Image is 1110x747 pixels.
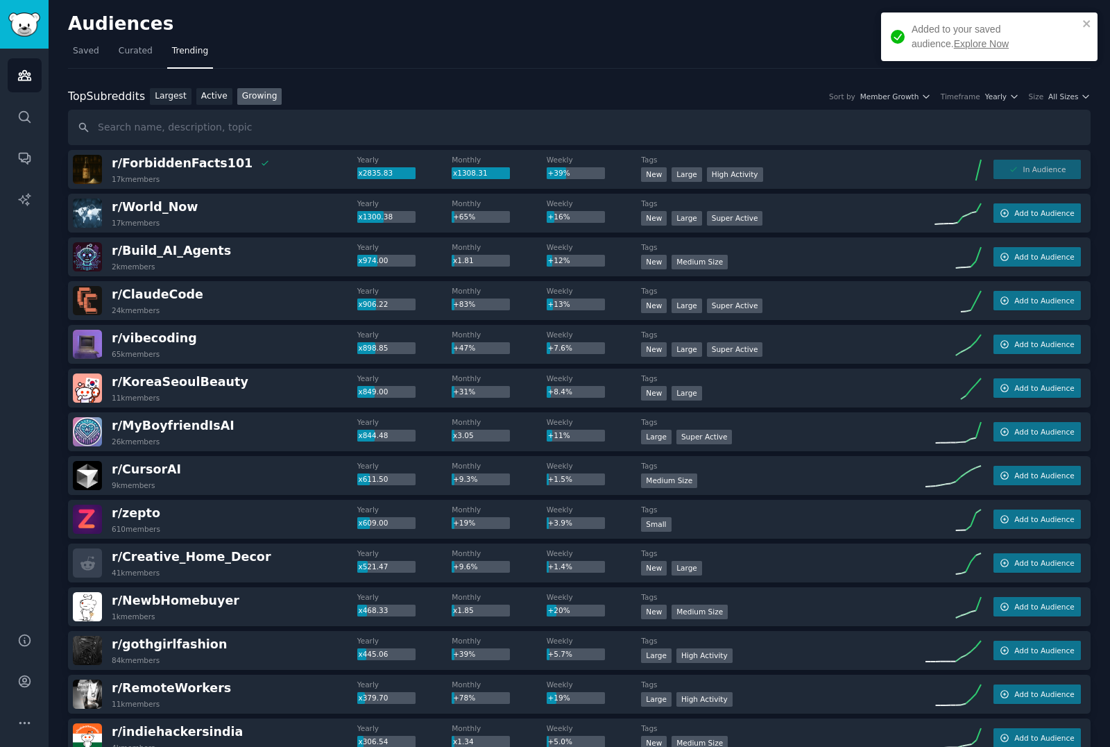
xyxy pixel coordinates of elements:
[73,417,102,446] img: MyBoyfriendIsAI
[641,386,667,401] div: New
[453,300,475,308] span: +83%
[452,636,547,646] dt: Monthly
[641,517,671,532] div: Small
[641,255,667,269] div: New
[357,373,452,383] dt: Yearly
[641,417,925,427] dt: Tags
[358,650,388,658] span: x445.06
[1014,514,1074,524] span: Add to Audience
[676,430,733,444] div: Super Active
[941,92,980,101] div: Timeframe
[829,92,855,101] div: Sort by
[547,461,642,471] dt: Weekly
[452,242,547,252] dt: Monthly
[167,40,213,69] a: Trending
[112,594,239,607] span: r/ NewbHomebuyer
[954,38,1009,49] a: Explore Now
[547,723,642,733] dt: Weekly
[357,286,452,296] dt: Yearly
[453,737,474,746] span: x1.34
[641,723,925,733] dt: Tags
[357,636,452,646] dt: Yearly
[548,519,572,527] span: +3.9%
[641,373,925,383] dt: Tags
[641,692,672,707] div: Large
[547,636,642,646] dt: Weekly
[547,680,642,689] dt: Weekly
[641,286,925,296] dt: Tags
[112,287,203,301] span: r/ ClaudeCode
[112,393,160,403] div: 11k members
[672,386,702,401] div: Large
[452,155,547,165] dt: Monthly
[358,387,388,396] span: x849.00
[453,387,475,396] span: +31%
[112,637,227,651] span: r/ gothgirlfashion
[641,592,925,602] dt: Tags
[452,330,547,339] dt: Monthly
[993,291,1081,310] button: Add to Audience
[641,548,925,558] dt: Tags
[1014,689,1074,699] span: Add to Audience
[112,349,160,359] div: 65k members
[1014,296,1074,305] span: Add to Audience
[641,167,667,182] div: New
[548,300,570,308] span: +13%
[358,475,388,483] span: x611.50
[452,417,547,427] dt: Monthly
[672,167,702,182] div: Large
[8,12,40,37] img: GummySearch logo
[358,519,388,527] span: x609.00
[358,300,388,308] span: x906.22
[112,437,160,446] div: 26k members
[547,505,642,514] dt: Weekly
[548,737,572,746] span: +5.0%
[112,725,243,739] span: r/ indiehackersindia
[112,375,248,389] span: r/ KoreaSeoulBeauty
[985,92,1007,101] span: Yearly
[641,155,925,165] dt: Tags
[641,648,672,663] div: Large
[641,199,925,208] dt: Tags
[547,330,642,339] dt: Weekly
[993,422,1081,442] button: Add to Audience
[357,330,452,339] dt: Yearly
[993,597,1081,616] button: Add to Audience
[672,605,728,619] div: Medium Size
[993,203,1081,223] button: Add to Audience
[547,373,642,383] dt: Weekly
[112,550,271,564] span: r/ Creative_Home_Decor
[452,286,547,296] dt: Monthly
[453,562,477,571] span: +9.6%
[358,169,393,177] span: x2835.83
[112,568,160,578] div: 41k members
[73,505,102,534] img: zepto
[676,692,733,707] div: High Activity
[707,299,763,313] div: Super Active
[357,199,452,208] dt: Yearly
[1082,18,1092,29] button: close
[112,419,234,433] span: r/ MyBoyfriendIsAI
[68,13,978,35] h2: Audiences
[73,45,99,58] span: Saved
[453,256,474,265] span: x1.81
[993,685,1081,704] button: Add to Audience
[452,592,547,602] dt: Monthly
[358,562,388,571] span: x521.47
[112,506,160,520] span: r/ zepto
[993,466,1081,485] button: Add to Audience
[453,169,488,177] span: x1308.31
[547,286,642,296] dt: Weekly
[452,548,547,558] dt: Monthly
[68,88,145,106] div: Top Subreddits
[73,330,102,359] img: vibecoding
[112,655,160,665] div: 84k members
[672,255,728,269] div: Medium Size
[672,211,702,226] div: Large
[1014,383,1074,393] span: Add to Audience
[672,561,702,576] div: Large
[452,199,547,208] dt: Monthly
[357,155,452,165] dt: Yearly
[357,417,452,427] dt: Yearly
[993,553,1081,573] button: Add to Audience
